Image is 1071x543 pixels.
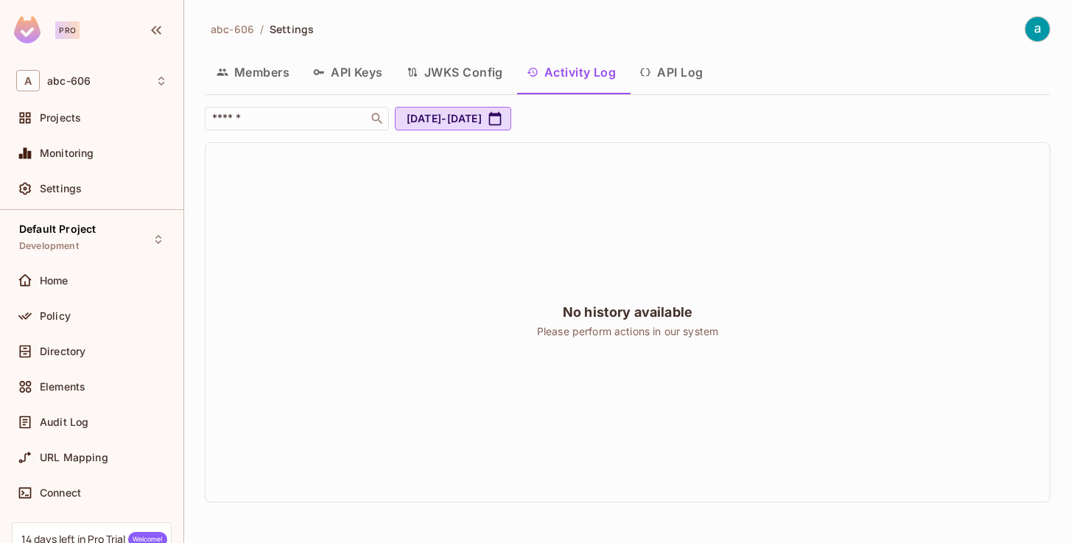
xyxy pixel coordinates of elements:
[395,107,511,130] button: [DATE]-[DATE]
[537,326,718,337] div: Please perform actions in our system
[395,54,515,91] button: JWKS Config
[55,21,80,39] div: Pro
[40,381,85,393] span: Elements
[19,240,79,252] span: Development
[301,54,395,91] button: API Keys
[16,70,40,91] span: A
[563,303,692,321] div: No history available
[14,16,41,43] img: SReyMgAAAABJRU5ErkJggg==
[40,346,85,357] span: Directory
[40,310,71,322] span: Policy
[40,416,88,428] span: Audit Log
[40,452,108,463] span: URL Mapping
[205,54,301,91] button: Members
[260,22,264,36] li: /
[515,54,628,91] button: Activity Log
[40,275,69,287] span: Home
[270,22,314,36] span: Settings
[40,487,81,499] span: Connect
[47,75,91,87] span: Workspace: abc-606
[19,223,96,235] span: Default Project
[40,147,94,159] span: Monitoring
[40,183,82,195] span: Settings
[628,54,714,91] button: API Log
[40,112,81,124] span: Projects
[1025,17,1050,41] img: abc bcd
[211,22,254,36] span: abc-606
